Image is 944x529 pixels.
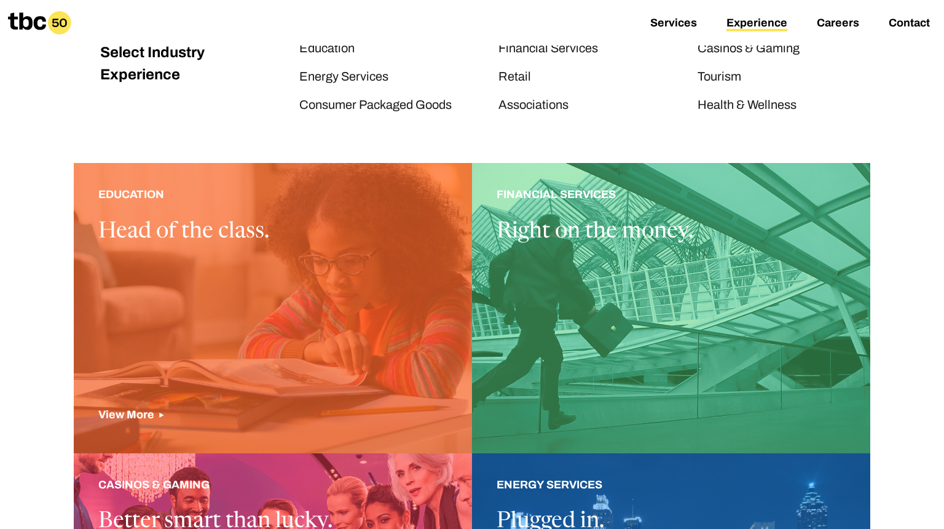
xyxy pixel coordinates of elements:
[498,41,598,57] a: Financial Services
[498,98,568,114] a: Associations
[726,17,787,31] a: Experience
[498,70,531,86] a: Retail
[299,41,355,57] a: Education
[299,98,452,114] a: Consumer Packaged Goods
[889,17,930,31] a: Contact
[299,70,388,86] a: Energy Services
[698,41,800,57] a: Casinos & Gaming
[100,41,218,86] h3: Select Industry Experience
[698,98,796,114] a: Health & Wellness
[650,17,697,31] a: Services
[698,70,741,86] a: Tourism
[817,17,859,31] a: Careers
